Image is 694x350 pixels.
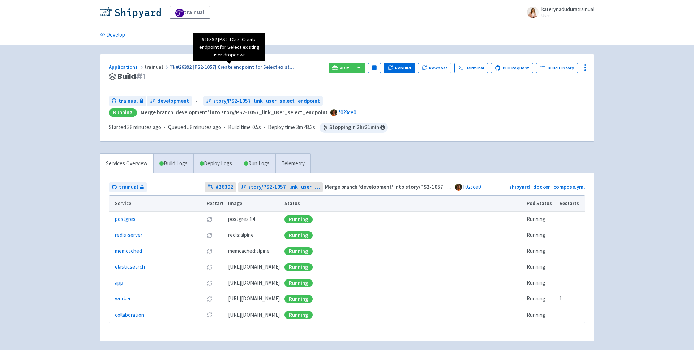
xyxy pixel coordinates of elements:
span: memcached:alpine [228,247,270,255]
a: Develop [100,25,125,45]
div: Running [284,215,313,223]
a: redis-server [115,231,142,239]
td: Running [524,259,557,275]
a: #26392 [PS2-1057] Create endpoint for Select exist... [170,64,295,70]
td: Running [524,243,557,259]
span: Visit [340,65,349,71]
a: Applications [109,64,145,70]
span: redis:alpine [228,231,254,239]
span: trainual [119,97,138,105]
td: Running [524,212,557,227]
a: katerynaduduratrainual User [523,7,594,18]
small: User [541,13,594,18]
div: Running [284,311,313,319]
span: [DOMAIN_NAME][URL] [228,311,280,319]
button: Pause [368,63,381,73]
a: memcached [115,247,142,255]
a: trainual [170,6,210,19]
span: Stopping in 2 hr 21 min [320,123,388,133]
span: postgres:14 [228,215,255,223]
th: Image [226,196,282,212]
span: [DOMAIN_NAME][URL] [228,263,280,271]
td: Running [524,227,557,243]
a: Pull Request [491,63,533,73]
span: Build time [228,123,251,132]
div: Running [284,231,313,239]
a: Build Logs [154,154,193,174]
a: Run Logs [238,154,275,174]
span: trainual [119,183,138,191]
th: Pod Status [524,196,557,212]
time: 58 minutes ago [187,124,221,131]
div: Running [284,295,313,303]
div: Running [109,108,137,117]
button: Rebuild [384,63,415,73]
button: Restart pod [207,296,213,302]
a: collaboration [115,311,144,319]
a: postgres [115,215,136,223]
a: Services Overview [100,154,153,174]
a: app [115,279,123,287]
td: 1 [557,291,585,307]
span: [DOMAIN_NAME][URL] [228,295,280,303]
th: Status [282,196,524,212]
a: trainual [109,182,147,192]
button: Restart pod [207,280,213,286]
span: story/PS2-1057_link_user_select_endpoint [213,97,320,105]
div: Running [284,263,313,271]
th: Restarts [557,196,585,212]
a: f023ce0 [463,183,481,190]
a: Telemetry [275,154,310,174]
a: f023ce0 [338,109,356,116]
span: # 1 [136,71,146,81]
td: Running [524,275,557,291]
a: story/PS2-1057_link_user_select_endpoint [203,96,323,106]
button: Restart pod [207,232,213,238]
span: [DOMAIN_NAME][URL] [228,279,280,287]
button: Rowboat [418,63,452,73]
a: Build History [536,63,578,73]
th: Service [109,196,204,212]
a: trainual [109,96,146,106]
span: #26392 [PS2-1057] Create endpoint for Select exist ... [176,64,294,70]
a: story/PS2-1057_link_user_select_endpoint [238,182,323,192]
span: katerynaduduratrainual [541,6,594,13]
span: Queued [168,124,221,131]
a: Terminal [454,63,488,73]
a: Visit [329,63,353,73]
span: Started [109,124,161,131]
div: · · · [109,123,388,133]
th: Restart [204,196,226,212]
img: Shipyard logo [100,7,161,18]
a: Deploy Logs [193,154,238,174]
span: development [157,97,189,105]
span: 3m 43.3s [296,123,315,132]
a: elasticsearch [115,263,145,271]
time: 38 minutes ago [127,124,161,131]
td: Running [524,291,557,307]
span: 0.5s [252,123,261,132]
strong: # 26392 [215,183,233,191]
div: Running [284,247,313,255]
button: Restart pod [207,217,213,222]
a: development [147,96,192,106]
div: Running [284,279,313,287]
button: Restart pod [207,264,213,270]
span: story/PS2-1057_link_user_select_endpoint [248,183,320,191]
a: worker [115,295,131,303]
td: Running [524,307,557,323]
strong: Merge branch 'development' into story/PS2-1057_link_user_select_endpoint [141,109,328,116]
span: ← [195,97,200,105]
a: #26392 [205,182,236,192]
button: Restart pod [207,248,213,254]
a: shipyard_docker_compose.yml [509,183,585,190]
span: trainual [145,64,170,70]
span: Deploy time [268,123,295,132]
span: Build [117,72,146,81]
strong: Merge branch 'development' into story/PS2-1057_link_user_select_endpoint [325,183,512,190]
button: Restart pod [207,312,213,318]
